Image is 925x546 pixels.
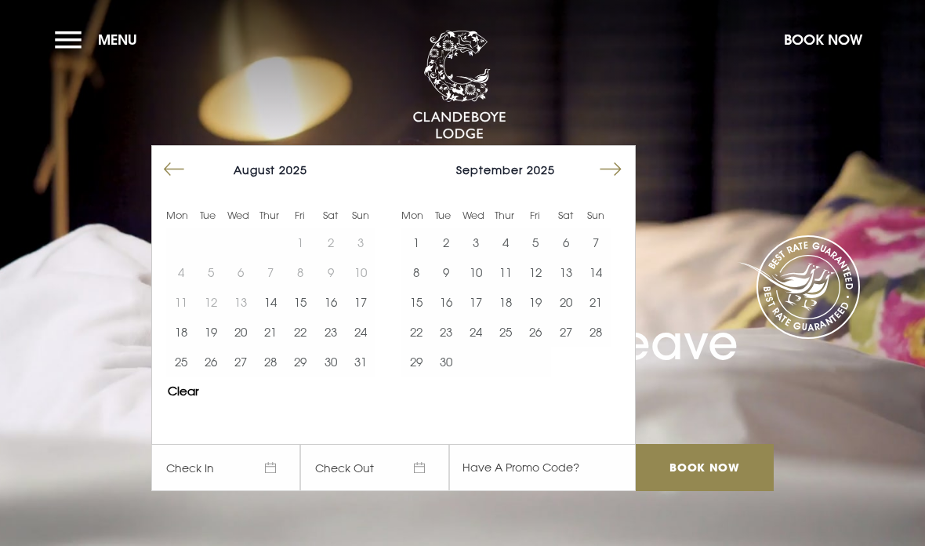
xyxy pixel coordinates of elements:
[226,347,256,377] button: 27
[196,317,226,347] td: Choose Tuesday, August 19, 2025 as your start date.
[285,347,315,377] td: Choose Friday, August 29, 2025 as your start date.
[461,257,491,287] button: 10
[196,317,226,347] button: 19
[285,317,315,347] td: Choose Friday, August 22, 2025 as your start date.
[491,317,521,347] button: 25
[551,317,581,347] button: 27
[226,317,256,347] td: Choose Wednesday, August 20, 2025 as your start date.
[581,317,611,347] button: 28
[316,347,346,377] td: Choose Saturday, August 30, 2025 as your start date.
[401,257,431,287] td: Choose Monday, September 8, 2025 as your start date.
[636,444,774,491] input: Book Now
[166,347,196,377] td: Choose Monday, August 25, 2025 as your start date.
[346,347,375,377] button: 31
[234,163,275,177] span: August
[521,317,550,347] td: Choose Friday, September 26, 2025 as your start date.
[346,317,375,347] button: 24
[285,287,315,317] button: 15
[551,227,581,257] td: Choose Saturday, September 6, 2025 as your start date.
[401,227,431,257] button: 1
[551,257,581,287] button: 13
[431,287,461,317] button: 16
[316,287,346,317] td: Choose Saturday, August 16, 2025 as your start date.
[98,31,137,49] span: Menu
[461,317,491,347] td: Choose Wednesday, September 24, 2025 as your start date.
[256,317,285,347] button: 21
[159,155,189,184] button: Move backward to switch to the previous month.
[461,317,491,347] button: 24
[491,317,521,347] td: Choose Thursday, September 25, 2025 as your start date.
[316,317,346,347] td: Choose Saturday, August 23, 2025 as your start date.
[776,23,870,56] button: Book Now
[168,385,199,397] button: Clear
[226,317,256,347] button: 20
[346,347,375,377] td: Choose Sunday, August 31, 2025 as your start date.
[456,163,523,177] span: September
[300,444,449,491] span: Check Out
[461,257,491,287] td: Choose Wednesday, September 10, 2025 as your start date.
[491,287,521,317] td: Choose Thursday, September 18, 2025 as your start date.
[285,347,315,377] button: 29
[521,317,550,347] button: 26
[596,155,626,184] button: Move forward to switch to the next month.
[55,23,145,56] button: Menu
[226,347,256,377] td: Choose Wednesday, August 27, 2025 as your start date.
[285,287,315,317] td: Choose Friday, August 15, 2025 as your start date.
[316,317,346,347] button: 23
[521,287,550,317] td: Choose Friday, September 19, 2025 as your start date.
[285,317,315,347] button: 22
[581,257,611,287] button: 14
[551,317,581,347] td: Choose Saturday, September 27, 2025 as your start date.
[461,227,491,257] button: 3
[521,287,550,317] button: 19
[551,287,581,317] td: Choose Saturday, September 20, 2025 as your start date.
[401,257,431,287] button: 8
[431,347,461,377] td: Choose Tuesday, September 30, 2025 as your start date.
[551,257,581,287] td: Choose Saturday, September 13, 2025 as your start date.
[401,347,431,377] td: Choose Monday, September 29, 2025 as your start date.
[151,444,300,491] span: Check In
[196,347,226,377] button: 26
[316,287,346,317] button: 16
[401,287,431,317] button: 15
[166,347,196,377] button: 25
[431,317,461,347] button: 23
[491,257,521,287] td: Choose Thursday, September 11, 2025 as your start date.
[527,163,555,177] span: 2025
[461,287,491,317] td: Choose Wednesday, September 17, 2025 as your start date.
[431,257,461,287] button: 9
[316,347,346,377] button: 30
[581,287,611,317] td: Choose Sunday, September 21, 2025 as your start date.
[401,317,431,347] td: Choose Monday, September 22, 2025 as your start date.
[581,227,611,257] td: Choose Sunday, September 7, 2025 as your start date.
[279,163,307,177] span: 2025
[256,347,285,377] button: 28
[431,347,461,377] button: 30
[461,227,491,257] td: Choose Wednesday, September 3, 2025 as your start date.
[581,287,611,317] button: 21
[256,317,285,347] td: Choose Thursday, August 21, 2025 as your start date.
[521,227,550,257] button: 5
[581,227,611,257] button: 7
[346,287,375,317] td: Choose Sunday, August 17, 2025 as your start date.
[431,227,461,257] button: 2
[581,317,611,347] td: Choose Sunday, September 28, 2025 as your start date.
[401,227,431,257] td: Choose Monday, September 1, 2025 as your start date.
[491,227,521,257] button: 4
[346,317,375,347] td: Choose Sunday, August 24, 2025 as your start date.
[449,444,636,491] input: Have A Promo Code?
[551,227,581,257] button: 6
[401,347,431,377] button: 29
[461,287,491,317] button: 17
[412,31,506,140] img: Clandeboye Lodge
[491,287,521,317] button: 18
[256,287,285,317] td: Choose Thursday, August 14, 2025 as your start date.
[431,257,461,287] td: Choose Tuesday, September 9, 2025 as your start date.
[581,257,611,287] td: Choose Sunday, September 14, 2025 as your start date.
[401,317,431,347] button: 22
[166,317,196,347] td: Choose Monday, August 18, 2025 as your start date.
[491,227,521,257] td: Choose Thursday, September 4, 2025 as your start date.
[431,317,461,347] td: Choose Tuesday, September 23, 2025 as your start date.
[346,287,375,317] button: 17
[166,317,196,347] button: 18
